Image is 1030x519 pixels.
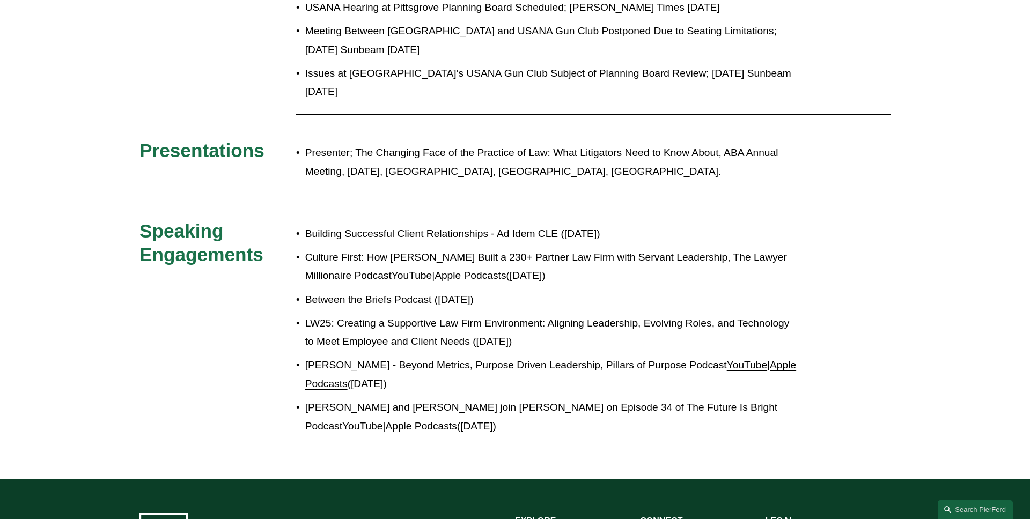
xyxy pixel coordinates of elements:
[139,140,264,161] span: Presentations
[305,225,797,243] p: Building Successful Client Relationships - Ad Idem CLE ([DATE])
[305,22,797,59] p: Meeting Between [GEOGRAPHIC_DATA] and USANA Gun Club Postponed Due to Seating Limitations; [DATE]...
[305,144,797,181] p: Presenter; The Changing Face of the Practice of Law: What Litigators Need to Know About, ABA Annu...
[727,359,767,370] a: YouTube
[392,270,432,281] a: YouTube
[385,420,457,432] a: Apple Podcasts
[305,248,797,285] p: Culture First: How [PERSON_NAME] Built a 230+ Partner Law Firm with Servant Leadership, The Lawye...
[435,270,506,281] a: Apple Podcasts
[305,314,797,351] p: LW25: Creating a Supportive Law Firm Environment: Aligning Leadership, Evolving Roles, and Techno...
[305,291,797,309] p: Between the Briefs Podcast ([DATE])
[342,420,382,432] a: YouTube
[139,220,263,265] span: Speaking Engagements
[305,356,797,393] p: [PERSON_NAME] - Beyond Metrics, Purpose Driven Leadership, Pillars of Purpose Podcast | ([DATE])
[938,500,1013,519] a: Search this site
[305,398,797,435] p: [PERSON_NAME] and [PERSON_NAME] join [PERSON_NAME] on Episode 34 of The Future Is Bright Podcast ...
[305,64,797,101] p: Issues at [GEOGRAPHIC_DATA]’s USANA Gun Club Subject of Planning Board Review; [DATE] Sunbeam [DATE]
